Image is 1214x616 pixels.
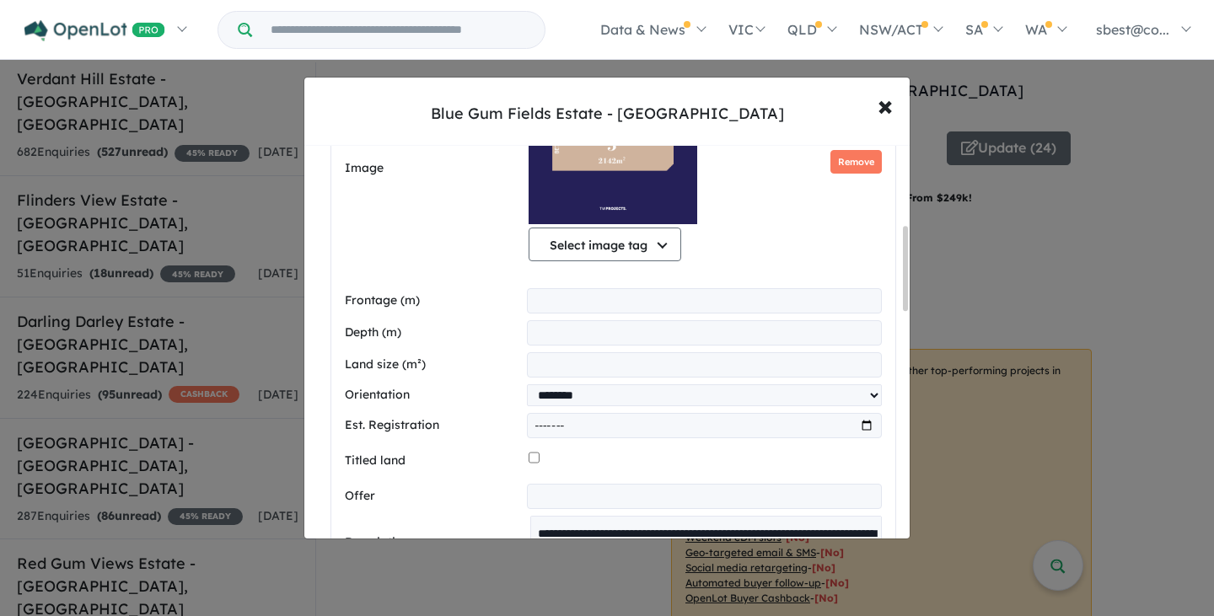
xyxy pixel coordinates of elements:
img: Openlot PRO Logo White [24,20,165,41]
label: Est. Registration [345,415,520,436]
label: Image [345,158,522,179]
label: Offer [345,486,520,506]
span: sbest@co... [1096,21,1169,38]
button: Remove [830,150,882,174]
label: Land size (m²) [345,355,520,375]
div: Blue Gum Fields Estate - [GEOGRAPHIC_DATA] [431,103,784,125]
label: Description [345,533,524,553]
span: × [878,87,893,123]
label: Depth (m) [345,323,520,343]
label: Titled land [345,451,522,471]
label: Orientation [345,385,520,405]
button: Select image tag [529,228,681,261]
label: Frontage (m) [345,291,520,311]
input: Try estate name, suburb, builder or developer [255,12,541,48]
